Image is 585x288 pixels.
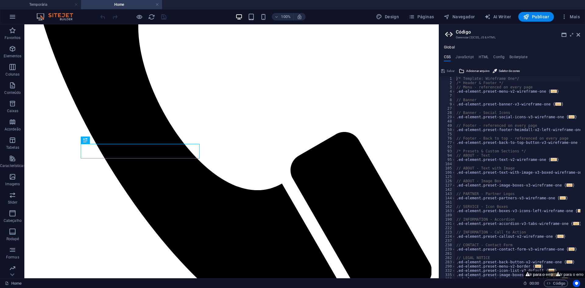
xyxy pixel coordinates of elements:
span: ... [566,183,573,187]
span: ... [555,102,561,106]
h4: Config [493,55,505,62]
h6: 100% [281,13,291,20]
button: Navegador [441,12,477,22]
div: 142 [439,187,456,192]
button: Usercentrics [573,280,580,287]
div: 143 [439,192,456,196]
div: 161 [439,200,456,204]
div: 238 [439,243,456,247]
button: Publicar [518,12,554,22]
h4: CSS [444,55,451,62]
span: Código [547,280,565,287]
span: Seletor de cores [499,67,520,75]
div: 77 [439,140,456,145]
div: 2 [439,81,456,85]
div: 237 [439,239,456,243]
img: Editor Logo [35,13,81,20]
p: Caixas [7,108,19,113]
span: Páginas [409,14,434,20]
span: ... [551,158,557,161]
span: ... [573,222,579,225]
div: 239 [439,247,456,251]
div: 75 [439,132,456,136]
span: ... [548,269,555,272]
span: ... [569,247,575,251]
div: 4 [439,89,456,94]
span: ... [535,265,541,268]
div: 1 [439,76,456,81]
button: Adicionar arquivo [458,67,491,75]
span: ... [569,115,575,119]
div: 283 [439,260,456,264]
a: Clique para cancelar a seleção. Clique duas vezes para abrir as Páginas [5,280,22,287]
span: Navegador [444,14,475,20]
div: 162 [439,204,456,209]
div: 95 [439,158,456,162]
div: 92 [439,145,456,149]
i: Recarregar página [148,13,155,20]
div: 282 [439,256,456,260]
button: Seletor de cores [492,67,521,75]
button: Design [374,12,401,22]
div: 190 [439,217,456,222]
div: 163 [439,209,456,213]
button: Código [544,280,568,287]
h4: Boilerplate [509,55,527,62]
p: Rodapé [6,236,19,241]
span: ... [551,90,557,93]
div: 50 [439,128,456,132]
button: Mais [559,12,582,22]
div: 7 [439,94,456,98]
div: 281 [439,251,456,256]
div: Design (Ctrl+Alt+Y) [374,12,401,22]
span: ... [566,260,573,264]
div: 29 [439,115,456,119]
div: 290 [439,264,456,268]
span: ... [560,196,566,200]
span: Publicar [523,14,549,20]
p: Tabelas [6,145,19,150]
div: 222 [439,226,456,230]
p: Slider [8,200,17,205]
div: 3 [439,85,456,89]
p: Elementos [4,54,21,59]
span: Adicionar arquivo [466,67,490,75]
h2: Código [456,29,580,35]
button: Páginas [406,12,436,22]
p: Cabeçalho [4,218,22,223]
button: AI Writer [482,12,513,22]
div: 105 [439,166,456,170]
p: Imagens [5,182,20,187]
span: ... [558,235,564,238]
p: Formas [6,255,19,260]
div: 144 [439,196,456,200]
button: reload [148,13,155,20]
div: 223 [439,230,456,234]
div: 189 [439,213,456,217]
span: Design [376,14,399,20]
div: 126 [439,179,456,183]
button: Clique aqui para sair do modo de visualização e continuar editando [136,13,143,20]
div: 350 [439,277,456,281]
div: 8 [439,98,456,102]
div: 125 [439,175,456,179]
p: Colunas [5,72,19,77]
div: 49 [439,123,456,128]
button: 100% [272,13,293,20]
span: ... [578,209,584,212]
div: 127 [439,183,456,187]
div: 28 [439,111,456,115]
span: : [534,281,535,286]
div: 332 [439,268,456,273]
div: 335 [439,273,456,277]
div: 9 [439,102,456,106]
p: Conteúdo [4,90,21,95]
div: 76 [439,136,456,140]
i: Ao redimensionar, ajusta automaticamente o nível de zoom para caber no dispositivo escolhido. [297,14,302,20]
button: Ir para o erro [524,271,555,278]
div: 93 [439,149,456,153]
div: 48 [439,119,456,123]
div: 104 [439,162,456,166]
h6: Tempo de sessão [523,280,539,287]
span: 00 00 [530,280,539,287]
